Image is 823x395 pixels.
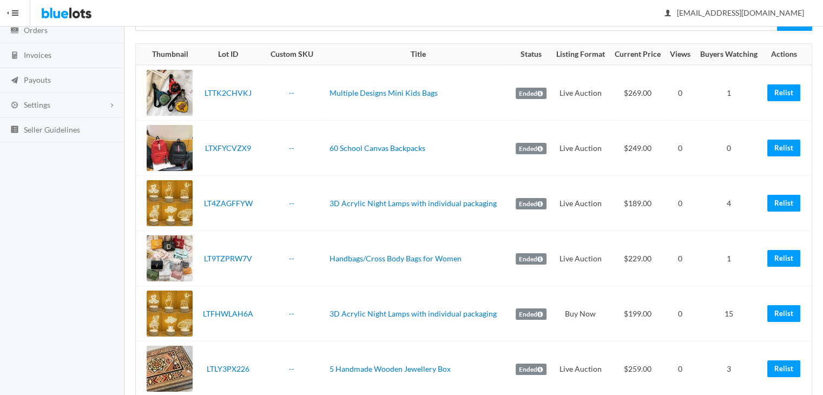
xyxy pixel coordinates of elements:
label: Ended [516,364,547,376]
td: Live Auction [551,231,609,286]
td: 4 [695,176,762,231]
th: Actions [762,44,812,65]
td: 0 [666,65,695,121]
td: $229.00 [609,231,665,286]
span: Settings [24,100,50,109]
td: Live Auction [551,176,609,231]
td: 0 [666,231,695,286]
ion-icon: paper plane [9,76,20,86]
label: Ended [516,88,547,100]
ion-icon: cog [9,101,20,111]
a: -- [289,364,294,373]
td: $269.00 [609,65,665,121]
span: Invoices [24,50,51,60]
a: LT4ZAGFFYW [204,199,253,208]
a: LTTK2CHVKJ [205,88,252,97]
label: Ended [516,198,547,210]
a: -- [289,309,294,318]
a: 3D Acrylic Night Lamps with individual packaging [330,199,497,208]
td: 0 [666,286,695,341]
span: Payouts [24,75,51,84]
ion-icon: person [662,9,673,19]
td: Live Auction [551,65,609,121]
a: LTXFYCVZX9 [205,143,251,153]
a: -- [289,199,294,208]
ion-icon: list box [9,125,20,135]
th: Custom SKU [259,44,325,65]
a: Relist [767,360,800,377]
th: Status [511,44,551,65]
span: Seller Guidelines [24,125,80,134]
th: Title [325,44,511,65]
a: LTLY3PX226 [207,364,249,373]
label: Ended [516,143,547,155]
td: 0 [666,176,695,231]
a: -- [289,88,294,97]
a: LTFHWLAH6A [203,309,253,318]
a: -- [289,254,294,263]
ion-icon: cash [9,26,20,36]
th: Listing Format [551,44,609,65]
td: 15 [695,286,762,341]
label: Ended [516,308,547,320]
span: Orders [24,25,48,35]
td: 0 [666,121,695,176]
a: 5 Handmade Wooden Jewellery Box [330,364,451,373]
ion-icon: calculator [9,51,20,61]
td: Live Auction [551,121,609,176]
label: Ended [516,253,547,265]
th: Thumbnail [136,44,198,65]
th: Buyers Watching [695,44,762,65]
td: Buy Now [551,286,609,341]
a: LT9TZPRW7V [204,254,252,263]
td: $249.00 [609,121,665,176]
a: Relist [767,140,800,156]
a: 3D Acrylic Night Lamps with individual packaging [330,309,497,318]
td: $189.00 [609,176,665,231]
a: 60 School Canvas Backpacks [330,143,425,153]
a: Multiple Designs Mini Kids Bags [330,88,438,97]
td: 0 [695,121,762,176]
td: 1 [695,231,762,286]
span: [EMAIL_ADDRESS][DOMAIN_NAME] [665,8,804,17]
td: 1 [695,65,762,121]
td: $199.00 [609,286,665,341]
th: Current Price [609,44,665,65]
a: Handbags/Cross Body Bags for Women [330,254,462,263]
a: -- [289,143,294,153]
th: Views [666,44,695,65]
a: Relist [767,84,800,101]
th: Lot ID [198,44,258,65]
a: Relist [767,305,800,322]
a: Relist [767,250,800,267]
a: Relist [767,195,800,212]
